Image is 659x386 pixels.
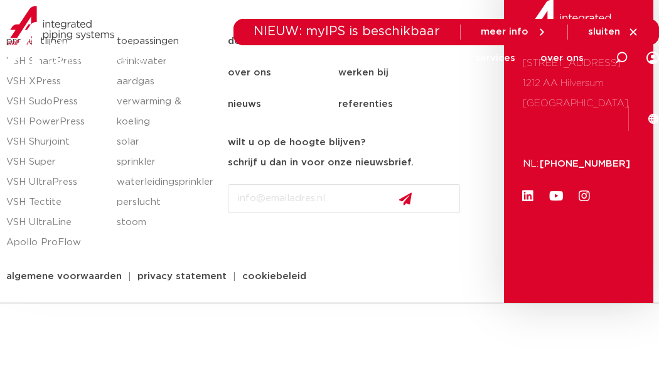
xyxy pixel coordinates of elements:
[6,152,104,172] a: VSH Super
[228,158,414,167] strong: schrijf u dan in voor onze nieuwsbrief.
[117,192,215,212] a: perslucht
[399,192,412,206] img: send.svg
[228,138,365,147] strong: wilt u op de hoogte blijven?
[254,25,440,38] span: NIEUW: myIPS is beschikbaar
[6,172,104,192] a: VSH UltraPress
[241,34,281,82] a: markets
[588,26,639,38] a: sluiten
[481,26,547,38] a: meer info
[481,27,528,36] span: meer info
[117,132,215,152] a: solar
[306,34,372,82] a: toepassingen
[117,92,215,132] a: verwarming & koeling
[165,34,216,82] a: producten
[137,272,227,281] span: privacy statement
[6,132,104,152] a: VSH Shurjoint
[397,34,450,82] a: downloads
[117,152,215,172] a: sprinkler
[6,112,104,132] a: VSH PowerPress
[6,212,104,233] a: VSH UltraLine
[6,192,104,212] a: VSH Tectite
[128,272,236,281] a: privacy statement
[540,34,584,82] a: over ons
[228,89,338,120] a: nieuws
[242,272,306,281] span: cookiebeleid
[6,272,122,281] span: algemene voorwaarden
[228,184,460,213] input: info@emailadres.nl
[233,272,316,281] a: cookiebeleid
[338,89,449,120] a: referenties
[165,34,584,82] nav: Menu
[117,212,215,233] a: stoom
[646,44,659,72] div: my IPS
[475,34,515,82] a: services
[117,172,215,192] a: waterleidingsprinkler
[6,233,104,253] a: Apollo ProFlow
[588,27,620,36] span: sluiten
[523,154,540,174] p: NL:
[540,159,630,168] a: [PHONE_NUMBER]
[6,92,104,112] a: VSH SudoPress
